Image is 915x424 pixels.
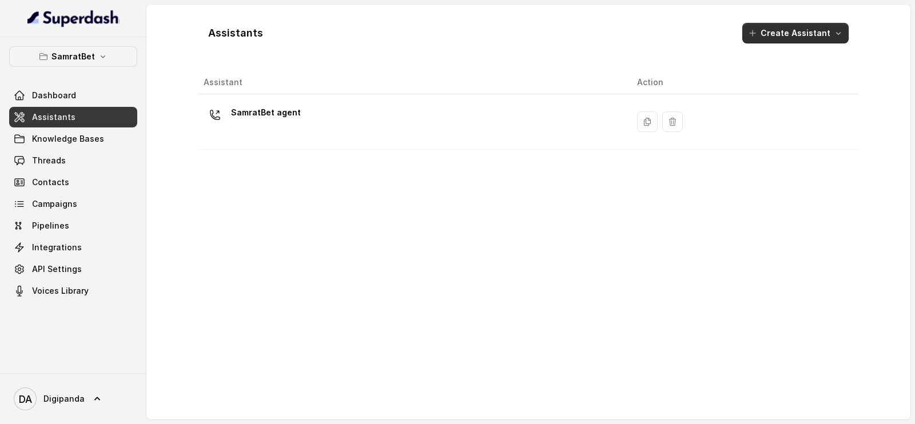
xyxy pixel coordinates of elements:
span: Integrations [32,242,82,253]
span: Assistants [32,111,75,123]
th: Action [628,71,858,94]
span: Contacts [32,177,69,188]
a: Integrations [9,237,137,258]
span: API Settings [32,263,82,275]
span: Pipelines [32,220,69,231]
span: Campaigns [32,198,77,210]
p: SamratBet agent [231,103,301,122]
a: Dashboard [9,85,137,106]
a: API Settings [9,259,137,279]
a: Threads [9,150,137,171]
button: Create Assistant [742,23,849,43]
a: Voices Library [9,281,137,301]
p: SamratBet [51,50,95,63]
span: Dashboard [32,90,76,101]
a: Knowledge Bases [9,129,137,149]
button: SamratBet [9,46,137,67]
a: Campaigns [9,194,137,214]
a: Pipelines [9,215,137,236]
th: Assistant [199,71,628,94]
a: Contacts [9,172,137,193]
span: Voices Library [32,285,89,297]
text: DA [19,393,32,405]
span: Digipanda [43,393,85,405]
a: Assistants [9,107,137,127]
span: Threads [32,155,66,166]
h1: Assistants [208,24,263,42]
img: light.svg [27,9,120,27]
span: Knowledge Bases [32,133,104,145]
a: Digipanda [9,383,137,415]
